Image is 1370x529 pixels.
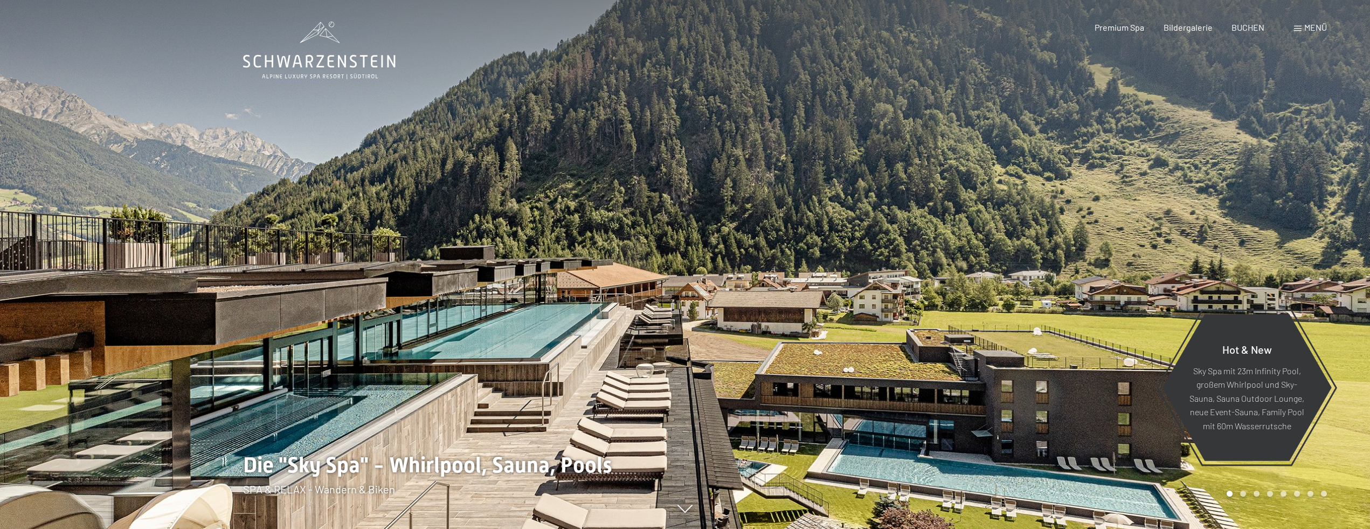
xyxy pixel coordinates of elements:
[1254,491,1260,497] div: Carousel Page 3
[1161,313,1332,462] a: Hot & New Sky Spa mit 23m Infinity Pool, großem Whirlpool und Sky-Sauna, Sauna Outdoor Lounge, ne...
[1267,491,1273,497] div: Carousel Page 4
[1321,491,1327,497] div: Carousel Page 8
[1222,342,1272,355] span: Hot & New
[1281,491,1286,497] div: Carousel Page 5
[1095,22,1144,32] a: Premium Spa
[1164,22,1213,32] a: Bildergalerie
[1231,22,1264,32] a: BUCHEN
[1307,491,1313,497] div: Carousel Page 7
[1188,363,1305,432] p: Sky Spa mit 23m Infinity Pool, großem Whirlpool und Sky-Sauna, Sauna Outdoor Lounge, neue Event-S...
[1227,491,1233,497] div: Carousel Page 1 (Current Slide)
[1223,491,1327,497] div: Carousel Pagination
[1240,491,1246,497] div: Carousel Page 2
[1294,491,1300,497] div: Carousel Page 6
[1304,22,1327,32] span: Menü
